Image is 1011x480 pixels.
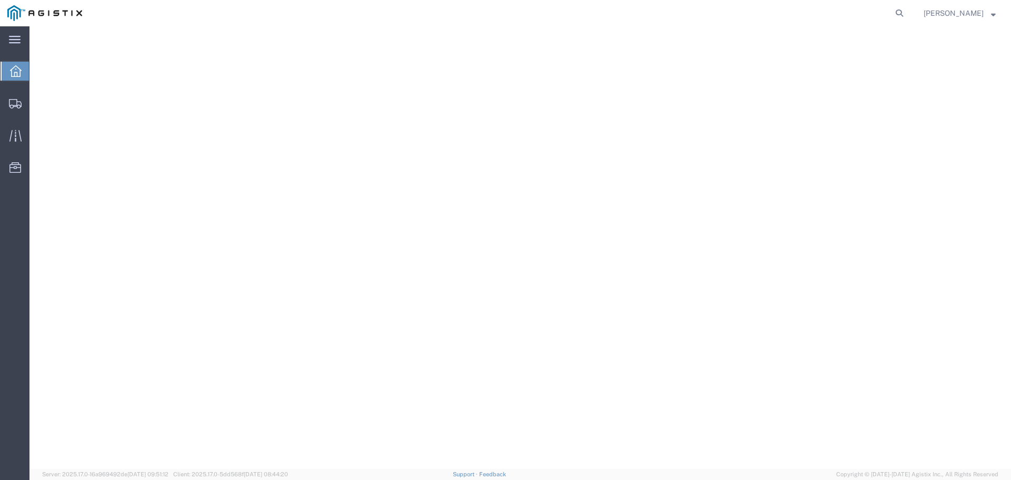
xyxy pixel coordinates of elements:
iframe: FS Legacy Container [29,26,1011,469]
button: [PERSON_NAME] [923,7,996,19]
img: logo [7,5,82,21]
span: Client: 2025.17.0-5dd568f [173,471,288,477]
span: Server: 2025.17.0-16a969492de [42,471,168,477]
span: [DATE] 09:51:12 [127,471,168,477]
a: Support [453,471,479,477]
span: Copyright © [DATE]-[DATE] Agistix Inc., All Rights Reserved [836,470,998,479]
span: [DATE] 08:44:20 [244,471,288,477]
a: Feedback [479,471,506,477]
span: Alexander Baetens [924,7,984,19]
